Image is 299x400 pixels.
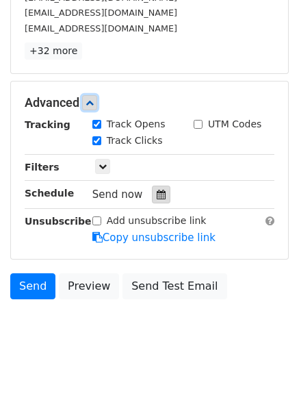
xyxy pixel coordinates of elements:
label: UTM Codes [208,117,261,132]
label: Track Clicks [107,134,163,148]
a: Send Test Email [122,273,226,299]
strong: Unsubscribe [25,216,92,227]
label: Track Opens [107,117,166,132]
label: Add unsubscribe link [107,214,207,228]
a: Send [10,273,55,299]
small: [EMAIL_ADDRESS][DOMAIN_NAME] [25,23,177,34]
a: Copy unsubscribe link [92,232,216,244]
small: [EMAIL_ADDRESS][DOMAIN_NAME] [25,8,177,18]
iframe: Chat Widget [231,334,299,400]
span: Send now [92,188,143,201]
h5: Advanced [25,95,274,110]
a: Preview [59,273,119,299]
strong: Schedule [25,188,74,199]
strong: Filters [25,162,60,173]
a: +32 more [25,42,82,60]
strong: Tracking [25,119,70,130]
